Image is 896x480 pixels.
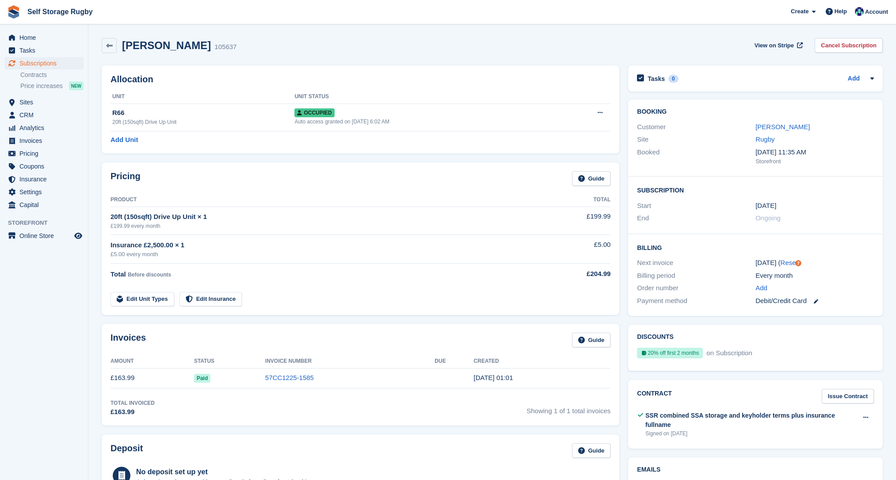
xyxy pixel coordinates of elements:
[751,38,804,53] a: View on Stripe
[637,243,874,252] h2: Billing
[20,81,84,91] a: Price increases NEW
[637,201,755,211] div: Start
[4,230,84,242] a: menu
[755,258,874,268] div: [DATE] ( )
[294,108,334,117] span: Occupied
[111,222,534,230] div: £199.99 every month
[637,466,874,473] h2: Emails
[4,173,84,185] a: menu
[435,354,473,369] th: Due
[24,4,96,19] a: Self Storage Rugby
[265,374,314,381] a: 57CC1225-1585
[214,42,236,52] div: 105637
[111,193,534,207] th: Product
[835,7,847,16] span: Help
[111,292,174,307] a: Edit Unit Types
[637,283,755,293] div: Order number
[122,39,211,51] h2: [PERSON_NAME]
[637,185,874,194] h2: Subscription
[637,108,874,115] h2: Booking
[637,122,755,132] div: Customer
[637,258,755,268] div: Next invoice
[19,31,72,44] span: Home
[111,74,610,84] h2: Allocation
[637,348,703,358] div: 20% off first 2 months
[19,109,72,121] span: CRM
[637,389,672,403] h2: Contract
[4,57,84,69] a: menu
[4,122,84,134] a: menu
[474,374,513,381] time: 2025-09-09 00:01:08 UTC
[19,122,72,134] span: Analytics
[865,8,888,16] span: Account
[4,134,84,147] a: menu
[112,118,294,126] div: 20ft (150sqft) Drive Up Unit
[822,389,874,403] a: Issue Contract
[794,259,802,267] div: Tooltip anchor
[572,333,611,347] a: Guide
[637,147,755,166] div: Booked
[645,411,858,430] div: SSR combined SSA storage and keyholder terms plus insurance fullname
[19,230,72,242] span: Online Store
[111,399,155,407] div: Total Invoiced
[534,269,611,279] div: £204.99
[111,270,126,278] span: Total
[19,186,72,198] span: Settings
[534,207,611,234] td: £199.99
[755,147,874,157] div: [DATE] 11:35 AM
[111,90,294,104] th: Unit
[848,74,860,84] a: Add
[855,7,864,16] img: Chris Palmer
[73,230,84,241] a: Preview store
[4,186,84,198] a: menu
[111,354,194,369] th: Amount
[668,75,679,83] div: 0
[111,407,155,417] div: £163.99
[194,354,265,369] th: Status
[19,44,72,57] span: Tasks
[4,31,84,44] a: menu
[572,443,611,458] a: Guide
[534,235,611,264] td: £5.00
[194,374,210,383] span: Paid
[637,296,755,306] div: Payment method
[637,213,755,223] div: End
[648,75,665,83] h2: Tasks
[19,57,72,69] span: Subscriptions
[755,283,767,293] a: Add
[265,354,435,369] th: Invoice Number
[111,240,534,250] div: Insurance £2,500.00 × 1
[111,135,138,145] a: Add Unit
[637,134,755,145] div: Site
[19,147,72,160] span: Pricing
[637,334,874,341] h2: Discounts
[755,271,874,281] div: Every month
[474,354,611,369] th: Created
[534,193,611,207] th: Total
[4,160,84,173] a: menu
[111,368,194,388] td: £163.99
[781,259,798,266] a: Reset
[19,173,72,185] span: Insurance
[8,219,88,227] span: Storefront
[111,333,146,347] h2: Invoices
[755,296,874,306] div: Debit/Credit Card
[136,467,318,477] div: No deposit set up yet
[19,134,72,147] span: Invoices
[111,171,141,186] h2: Pricing
[19,160,72,173] span: Coupons
[645,430,858,438] div: Signed on [DATE]
[755,123,810,131] a: [PERSON_NAME]
[111,212,534,222] div: 20ft (150sqft) Drive Up Unit × 1
[112,108,294,118] div: R66
[572,171,611,186] a: Guide
[4,109,84,121] a: menu
[179,292,242,307] a: Edit Insurance
[4,147,84,160] a: menu
[526,399,610,417] span: Showing 1 of 1 total invoices
[637,271,755,281] div: Billing period
[294,118,559,126] div: Auto access granted on [DATE] 6:02 AM
[4,44,84,57] a: menu
[20,71,84,79] a: Contracts
[705,349,752,357] span: on Subscription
